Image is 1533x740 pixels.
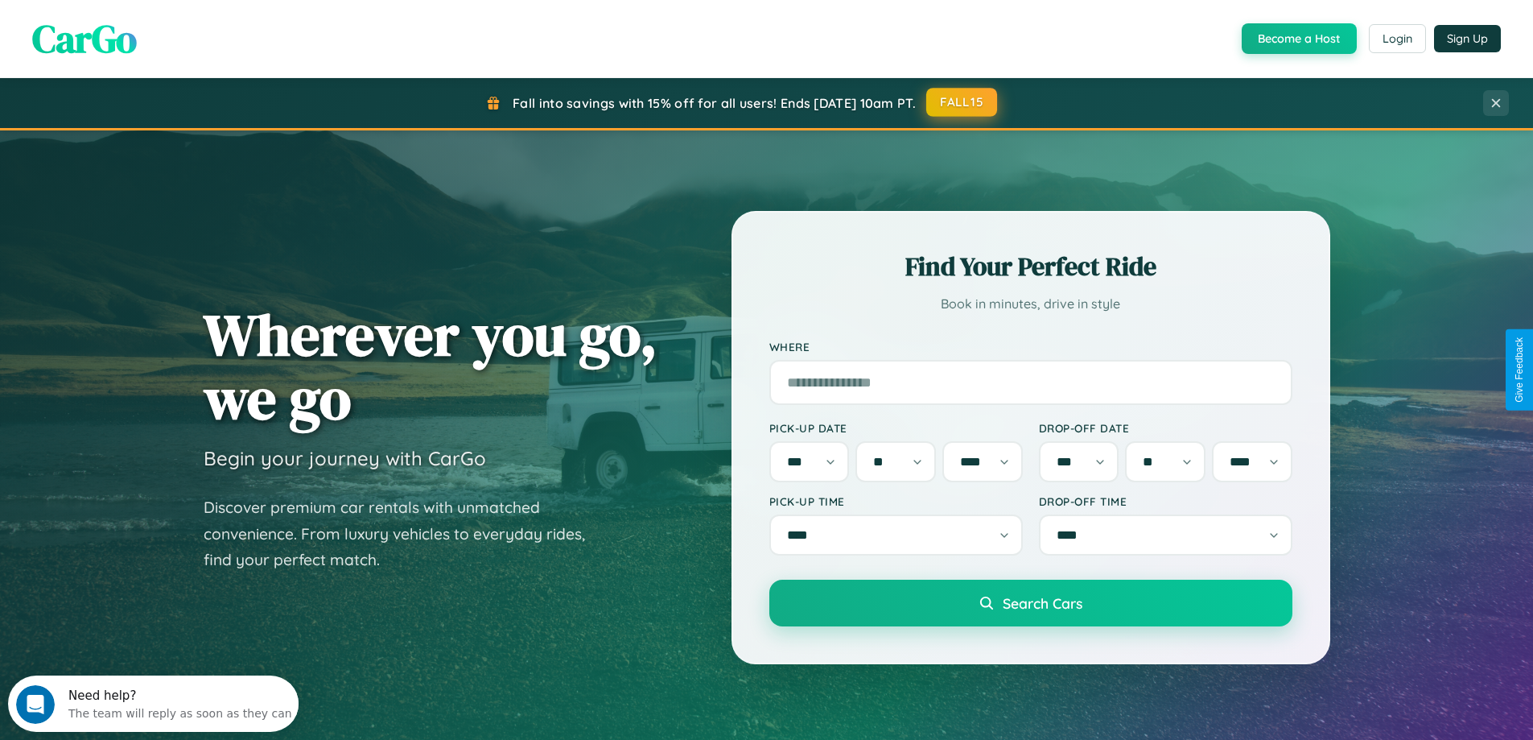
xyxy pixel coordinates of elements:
[769,340,1292,353] label: Where
[8,676,299,732] iframe: Intercom live chat discovery launcher
[204,494,606,573] p: Discover premium car rentals with unmatched convenience. From luxury vehicles to everyday rides, ...
[769,580,1292,626] button: Search Cars
[1039,494,1292,508] label: Drop-off Time
[16,685,55,724] iframe: Intercom live chat
[60,14,284,27] div: Need help?
[769,421,1023,435] label: Pick-up Date
[32,12,137,65] span: CarGo
[1514,337,1525,403] div: Give Feedback
[769,494,1023,508] label: Pick-up Time
[769,249,1292,284] h2: Find Your Perfect Ride
[769,292,1292,316] p: Book in minutes, drive in style
[513,95,916,111] span: Fall into savings with 15% off for all users! Ends [DATE] 10am PT.
[1434,25,1501,52] button: Sign Up
[204,446,486,470] h3: Begin your journey with CarGo
[1369,24,1426,53] button: Login
[926,88,997,117] button: FALL15
[204,303,657,430] h1: Wherever you go, we go
[1039,421,1292,435] label: Drop-off Date
[1003,594,1082,612] span: Search Cars
[1242,23,1357,54] button: Become a Host
[6,6,299,51] div: Open Intercom Messenger
[60,27,284,43] div: The team will reply as soon as they can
